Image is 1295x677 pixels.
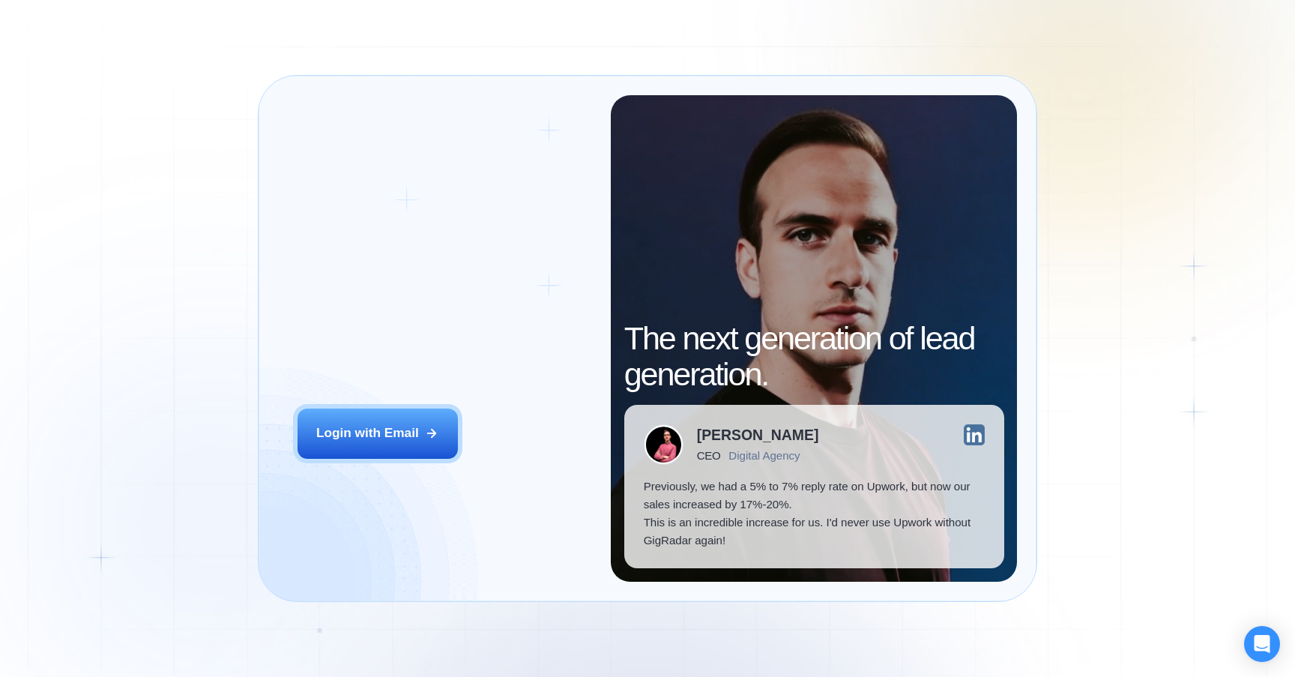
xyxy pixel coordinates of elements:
[298,409,458,459] button: Login with Email
[697,449,721,462] div: CEO
[316,424,419,442] div: Login with Email
[644,478,985,549] p: Previously, we had a 5% to 7% reply rate on Upwork, but now our sales increased by 17%-20%. This ...
[624,321,1004,392] h2: The next generation of lead generation.
[697,428,819,442] div: [PERSON_NAME]
[1244,626,1280,662] div: Open Intercom Messenger
[728,449,800,462] div: Digital Agency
